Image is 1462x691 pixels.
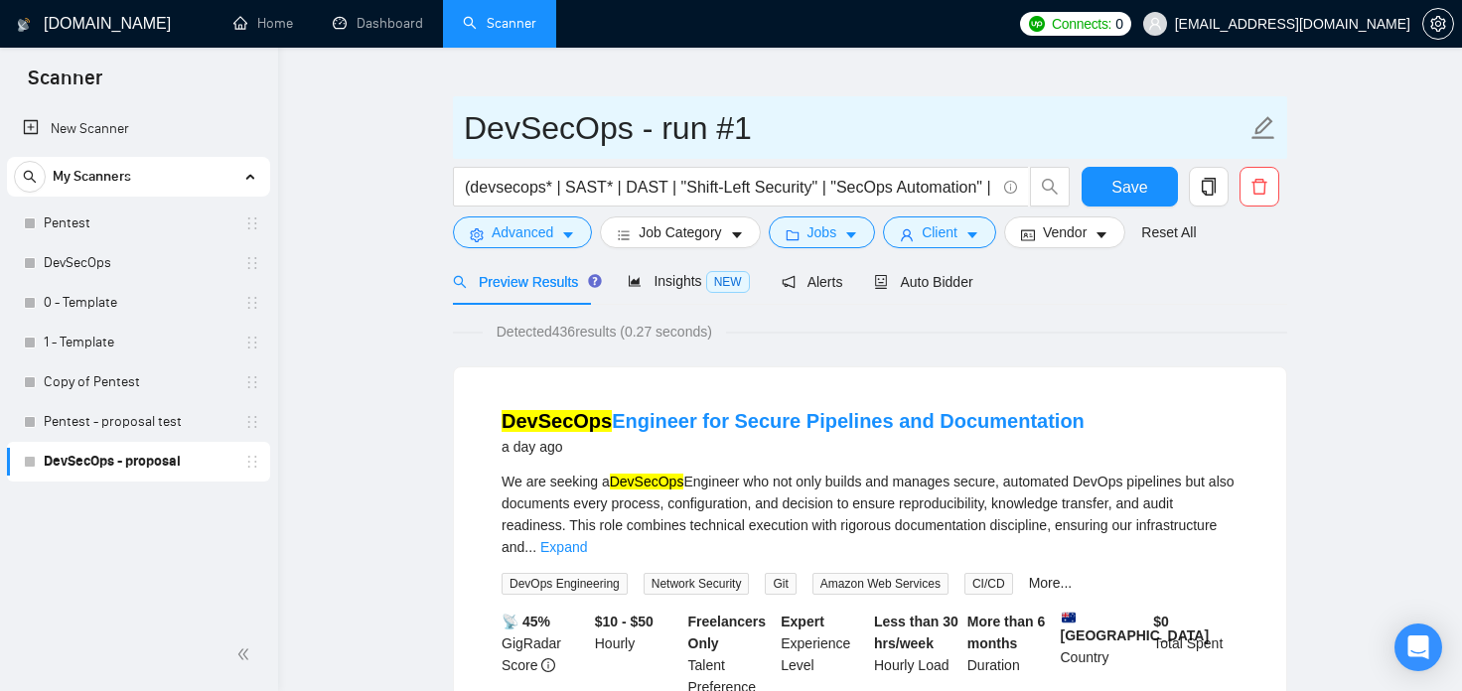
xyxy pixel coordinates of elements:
a: homeHome [233,15,293,32]
img: logo [17,9,31,41]
button: delete [1240,167,1279,207]
span: Detected 436 results (0.27 seconds) [483,321,726,343]
div: a day ago [502,435,1085,459]
span: Vendor [1043,221,1087,243]
span: holder [244,335,260,350]
span: caret-down [561,227,575,242]
span: Connects: [1052,13,1111,35]
input: Search Freelance Jobs... [465,175,995,200]
span: info-circle [1004,181,1017,194]
span: user [1148,17,1162,31]
b: Less than 30 hrs/week [874,614,958,651]
button: search [1030,167,1070,207]
a: Pentest - proposal test [44,402,232,442]
span: Git [765,573,796,595]
span: 0 [1115,13,1123,35]
span: user [900,227,914,242]
button: barsJob Categorycaret-down [600,216,760,248]
mark: DevSecOps [610,474,684,489]
span: bars [617,227,631,242]
span: holder [244,414,260,430]
li: New Scanner [7,109,270,149]
span: idcard [1021,227,1035,242]
span: robot [874,275,888,289]
span: Network Security [644,573,750,595]
span: caret-down [844,227,858,242]
span: area-chart [628,274,642,288]
a: Expand [540,539,587,555]
span: DevOps Engineering [502,573,628,595]
span: Preview Results [453,274,596,290]
a: More... [1029,575,1073,591]
input: Scanner name... [464,103,1246,153]
button: idcardVendorcaret-down [1004,216,1125,248]
button: copy [1189,167,1229,207]
a: Copy of Pentest [44,362,232,402]
span: search [453,275,467,289]
button: setting [1422,8,1454,40]
span: NEW [706,271,750,293]
a: Reset All [1141,221,1196,243]
span: notification [782,275,796,289]
button: userClientcaret-down [883,216,996,248]
a: New Scanner [23,109,254,149]
a: searchScanner [463,15,536,32]
span: copy [1190,178,1228,196]
span: holder [244,374,260,390]
span: edit [1250,115,1276,141]
span: setting [1423,16,1453,32]
button: Save [1082,167,1178,207]
span: Client [922,221,957,243]
span: Advanced [492,221,553,243]
span: CI/CD [964,573,1013,595]
b: 📡 45% [502,614,550,629]
b: $10 - $50 [595,614,654,629]
button: settingAdvancedcaret-down [453,216,592,248]
b: Freelancers Only [688,614,767,651]
a: Pentest [44,204,232,243]
button: search [14,161,46,193]
span: Amazon Web Services [812,573,949,595]
span: holder [244,255,260,271]
img: 🇦🇺 [1062,611,1076,624]
div: We are seeking a Engineer who not only builds and manages secure, automated DevOps pipelines but ... [502,471,1239,558]
div: Open Intercom Messenger [1394,623,1442,671]
span: ... [524,539,536,555]
a: setting [1422,16,1454,32]
a: 0 - Template [44,283,232,323]
span: Save [1111,175,1147,200]
span: search [1031,178,1069,196]
span: Insights [628,273,749,289]
span: Alerts [782,274,843,290]
span: Scanner [12,64,118,105]
span: holder [244,295,260,311]
b: [GEOGRAPHIC_DATA] [1061,611,1210,643]
span: info-circle [541,658,555,672]
mark: DevSecOps [502,410,612,432]
span: caret-down [965,227,979,242]
a: DevSecOps [44,243,232,283]
b: More than 6 months [967,614,1046,651]
b: $ 0 [1153,614,1169,629]
span: holder [244,454,260,470]
span: My Scanners [53,157,131,197]
div: Tooltip anchor [586,272,604,290]
img: upwork-logo.png [1029,16,1045,32]
b: Expert [781,614,824,629]
li: My Scanners [7,157,270,482]
span: holder [244,215,260,231]
button: folderJobscaret-down [769,216,876,248]
span: caret-down [730,227,744,242]
span: setting [470,227,484,242]
a: 1 - Template [44,323,232,362]
span: search [15,170,45,184]
a: DevSecOpsEngineer for Secure Pipelines and Documentation [502,410,1085,432]
span: caret-down [1095,227,1108,242]
span: Job Category [639,221,721,243]
span: folder [786,227,800,242]
span: delete [1241,178,1278,196]
span: Jobs [807,221,837,243]
span: Auto Bidder [874,274,972,290]
a: dashboardDashboard [333,15,423,32]
span: double-left [236,644,256,664]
